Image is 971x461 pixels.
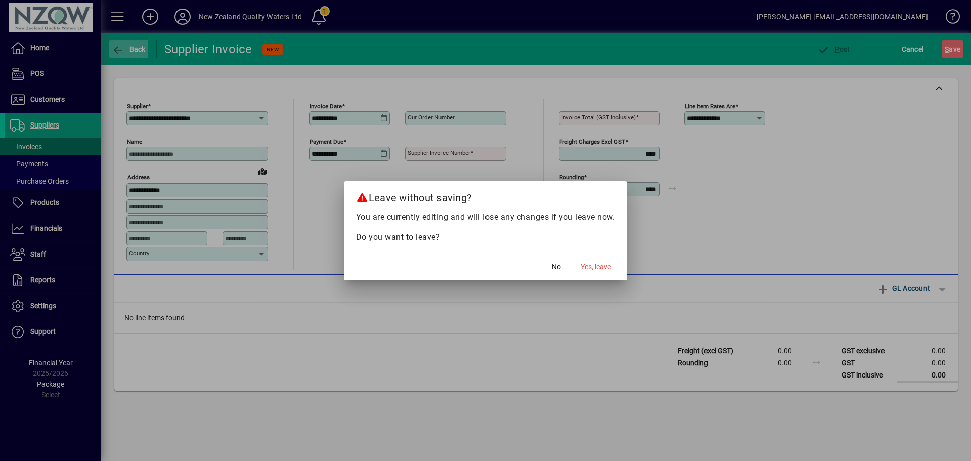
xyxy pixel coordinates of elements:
[356,211,615,223] p: You are currently editing and will lose any changes if you leave now.
[577,258,615,276] button: Yes, leave
[356,231,615,243] p: Do you want to leave?
[540,258,572,276] button: No
[344,181,628,211] h2: Leave without saving?
[581,262,611,272] span: Yes, leave
[552,262,561,272] span: No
